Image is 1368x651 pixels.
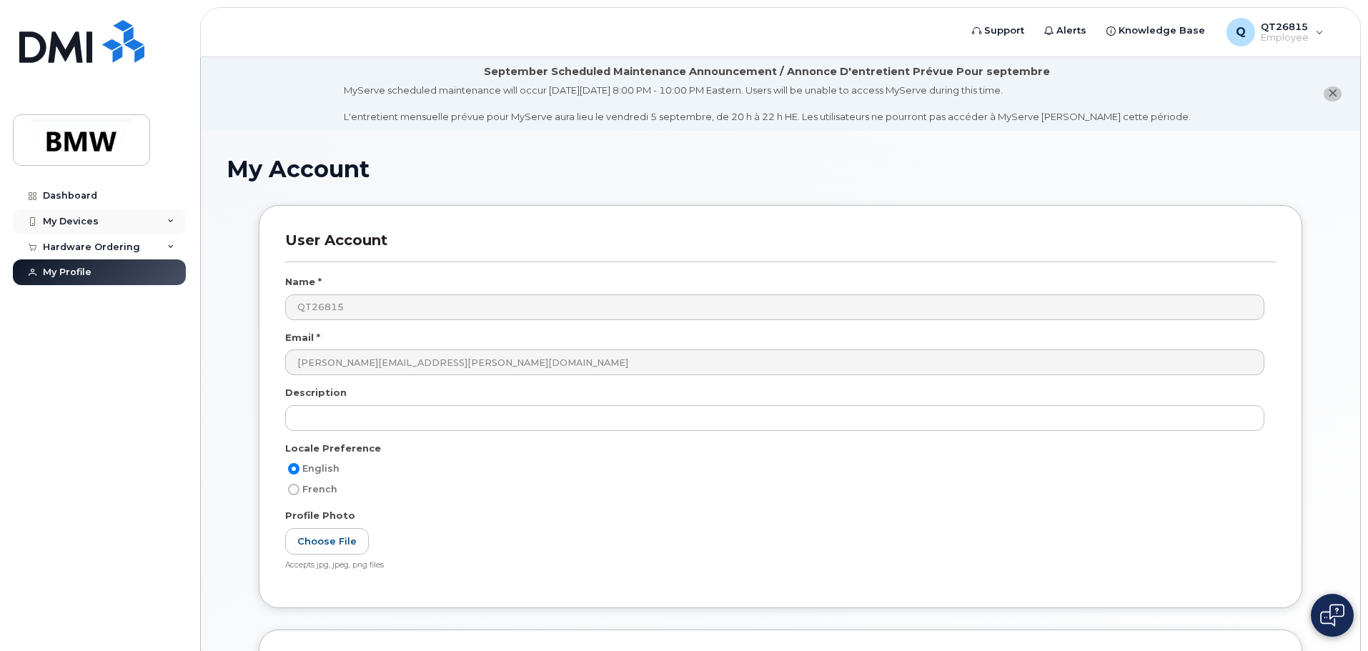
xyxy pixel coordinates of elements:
label: Description [285,386,347,399]
label: Locale Preference [285,442,381,455]
label: Email * [285,331,320,344]
div: MyServe scheduled maintenance will occur [DATE][DATE] 8:00 PM - 10:00 PM Eastern. Users will be u... [344,84,1191,124]
img: Open chat [1320,604,1344,627]
span: French [302,484,337,495]
button: close notification [1324,86,1342,101]
div: Accepts jpg, jpeg, png files [285,560,1264,571]
h1: My Account [227,156,1334,182]
h3: User Account [285,232,1276,262]
input: French [288,484,299,495]
label: Name * [285,275,322,289]
div: September Scheduled Maintenance Announcement / Annonce D'entretient Prévue Pour septembre [484,64,1050,79]
input: English [288,463,299,474]
span: English [302,463,339,474]
label: Choose File [285,528,369,555]
label: Profile Photo [285,509,355,522]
